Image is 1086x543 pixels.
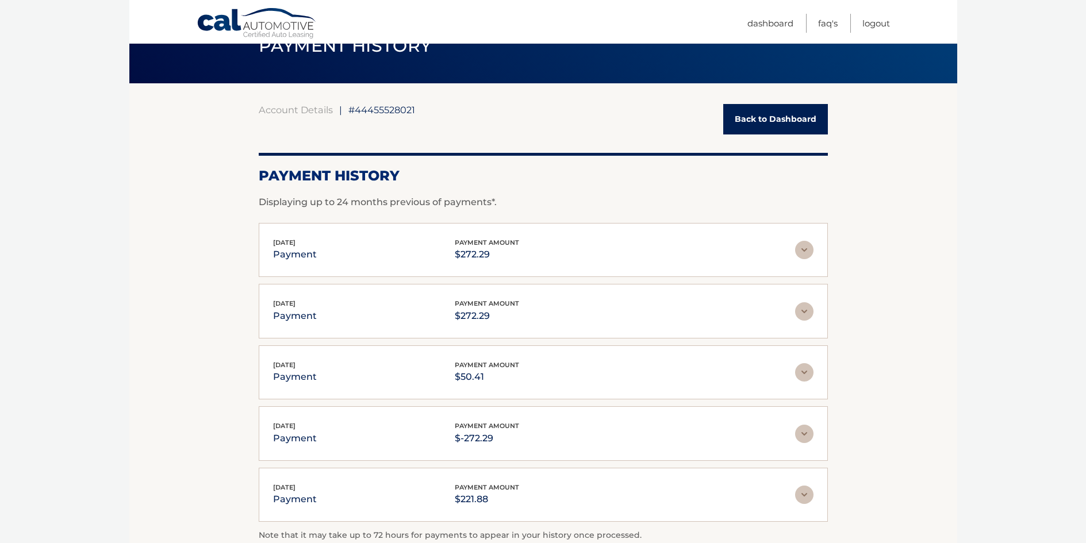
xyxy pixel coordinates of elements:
[795,425,813,443] img: accordion-rest.svg
[197,7,317,41] a: Cal Automotive
[818,14,838,33] a: FAQ's
[273,369,317,385] p: payment
[273,238,296,247] span: [DATE]
[455,308,519,324] p: $272.29
[455,299,519,307] span: payment amount
[273,422,296,430] span: [DATE]
[273,308,317,324] p: payment
[273,361,296,369] span: [DATE]
[273,491,317,507] p: payment
[723,104,828,134] a: Back to Dashboard
[455,247,519,263] p: $272.29
[747,14,793,33] a: Dashboard
[259,529,828,542] p: Note that it may take up to 72 hours for payments to appear in your history once processed.
[455,483,519,491] span: payment amount
[259,195,828,209] p: Displaying up to 24 months previous of payments*.
[455,361,519,369] span: payment amount
[273,483,296,491] span: [DATE]
[455,238,519,247] span: payment amount
[273,430,317,446] p: payment
[795,363,813,382] img: accordion-rest.svg
[795,486,813,504] img: accordion-rest.svg
[273,299,296,307] span: [DATE]
[862,14,890,33] a: Logout
[259,167,828,184] h2: Payment History
[259,35,432,56] span: PAYMENT HISTORY
[455,430,519,446] p: $-272.29
[273,247,317,263] p: payment
[259,104,333,115] a: Account Details
[455,422,519,430] span: payment amount
[339,104,342,115] span: |
[795,241,813,259] img: accordion-rest.svg
[455,369,519,385] p: $50.41
[795,302,813,321] img: accordion-rest.svg
[455,491,519,507] p: $221.88
[348,104,415,115] span: #44455528021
